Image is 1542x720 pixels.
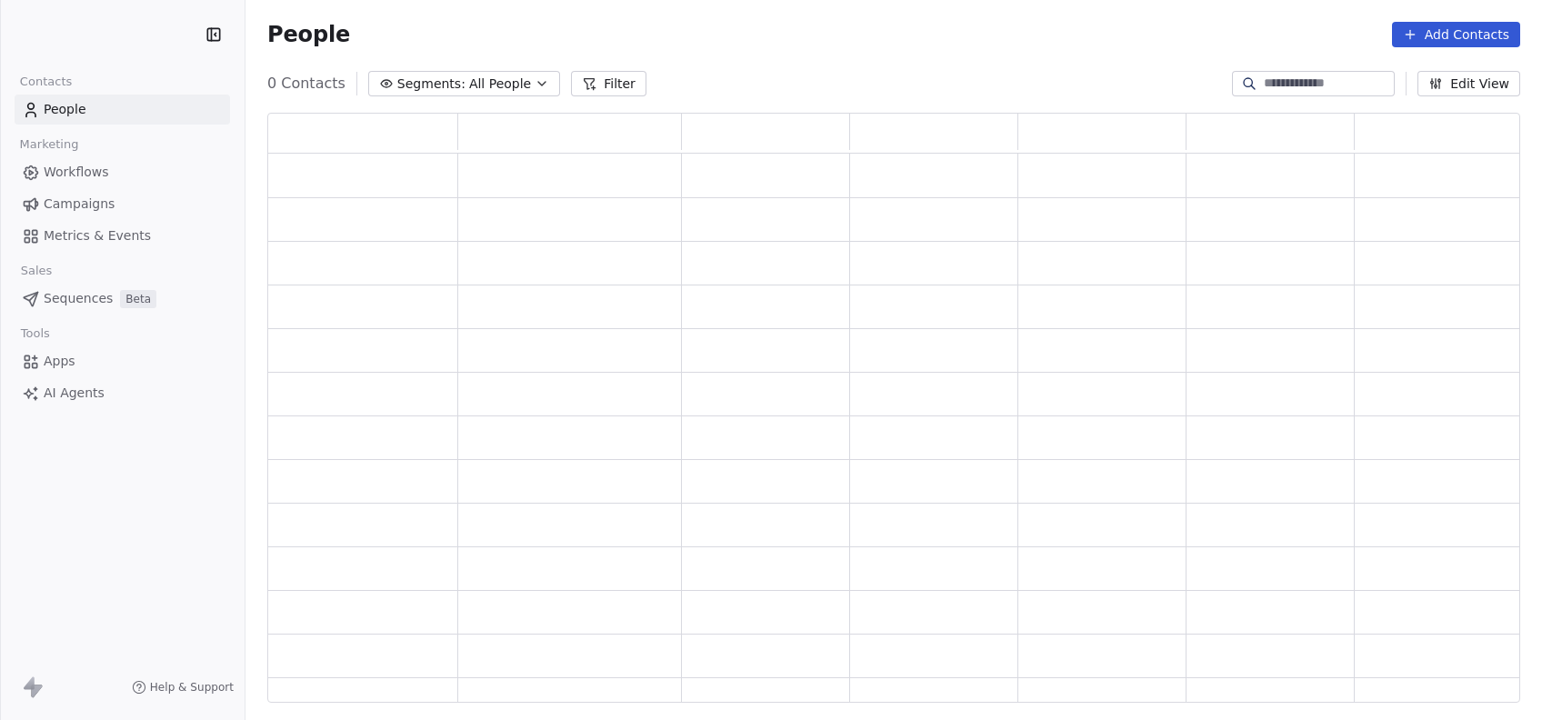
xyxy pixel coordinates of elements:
button: Filter [571,71,646,96]
span: Marketing [12,131,86,158]
a: AI Agents [15,378,230,408]
a: SequencesBeta [15,284,230,314]
a: Metrics & Events [15,221,230,251]
span: People [267,21,350,48]
span: Contacts [12,68,80,95]
a: Campaigns [15,189,230,219]
span: Beta [120,290,156,308]
a: Apps [15,346,230,376]
span: 0 Contacts [267,73,345,95]
button: Edit View [1417,71,1520,96]
span: Workflows [44,163,109,182]
span: Metrics & Events [44,226,151,245]
div: grid [268,154,1523,704]
a: Help & Support [132,680,234,695]
span: People [44,100,86,119]
span: Sales [13,257,60,285]
span: Tools [13,320,57,347]
span: Sequences [44,289,113,308]
a: People [15,95,230,125]
a: Workflows [15,157,230,187]
span: AI Agents [44,384,105,403]
span: Segments: [397,75,466,94]
button: Add Contacts [1392,22,1520,47]
span: Campaigns [44,195,115,214]
span: Apps [44,352,75,371]
span: All People [469,75,531,94]
span: Help & Support [150,680,234,695]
